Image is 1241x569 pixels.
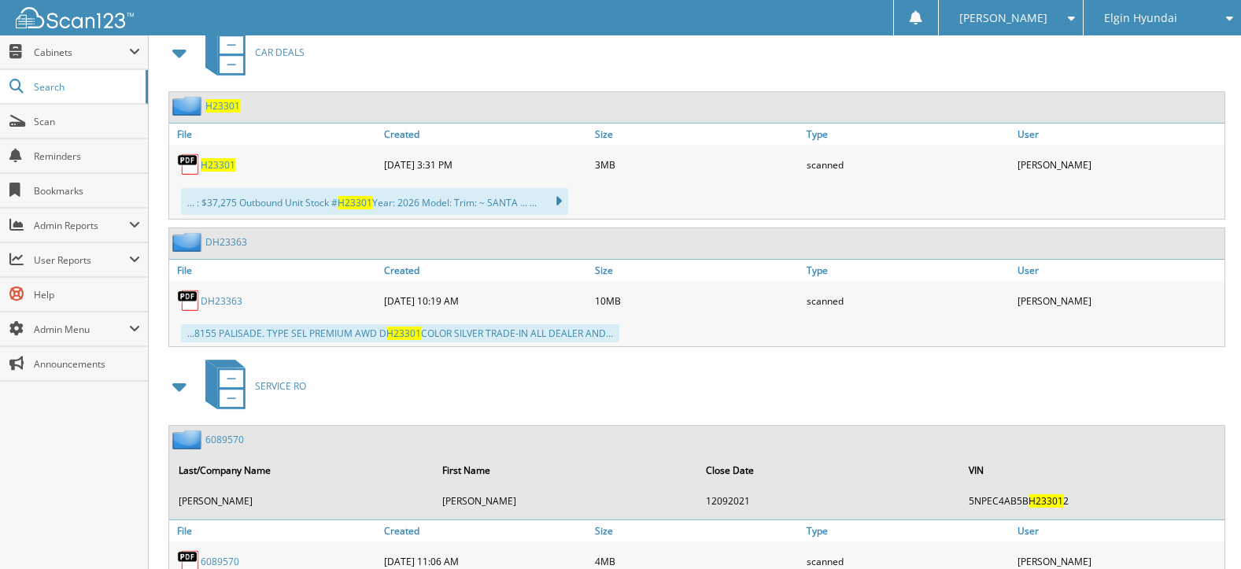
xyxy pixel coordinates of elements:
div: [PERSON_NAME] [1014,149,1224,180]
a: User [1014,520,1224,541]
a: File [169,124,380,145]
span: Elgin Hyundai [1104,13,1177,23]
div: 3MB [591,149,802,180]
span: Announcements [34,357,140,371]
span: Scan [34,115,140,128]
th: Last/Company Name [171,454,433,486]
a: Size [591,260,802,281]
div: [DATE] 3:31 PM [380,149,591,180]
span: Admin Reports [34,219,129,232]
th: Close Date [698,454,960,486]
span: User Reports [34,253,129,267]
a: File [169,520,380,541]
a: DH23363 [201,294,242,308]
img: folder2.png [172,96,205,116]
div: ... : $37,275 Outbound Unit Stock # Year: 2026 Model: Trim: ~ SANTA ... ... [181,188,568,215]
th: VIN [961,454,1223,486]
div: scanned [803,285,1014,316]
span: SERVICE RO [255,379,306,393]
img: scan123-logo-white.svg [16,7,134,28]
a: SERVICE RO [196,355,306,417]
a: CAR DEALS [196,21,305,83]
a: File [169,260,380,281]
img: PDF.png [177,153,201,176]
a: 6089570 [201,555,239,568]
img: folder2.png [172,232,205,252]
div: ...8155 PALISADE. TYPE SEL PREMIUM AWD D COLOR SILVER TRADE-IN ALL DEALER AND... [181,324,619,342]
a: Size [591,124,802,145]
span: H23301 [338,196,372,209]
span: [PERSON_NAME] [959,13,1047,23]
iframe: Chat Widget [1162,493,1241,569]
a: DH23363 [205,235,247,249]
div: [PERSON_NAME] [1014,285,1224,316]
a: User [1014,260,1224,281]
div: scanned [803,149,1014,180]
a: H23301 [205,99,240,113]
a: Created [380,260,591,281]
div: [DATE] 10:19 AM [380,285,591,316]
a: 6089570 [205,433,244,446]
a: Type [803,520,1014,541]
a: Size [591,520,802,541]
span: H23301 [386,327,421,340]
span: Search [34,80,138,94]
a: Created [380,124,591,145]
span: Bookmarks [34,184,140,198]
a: User [1014,124,1224,145]
span: H23301 [1029,494,1063,508]
td: 5NPEC4AB5B 2 [961,488,1223,514]
div: 10MB [591,285,802,316]
a: Type [803,124,1014,145]
span: Cabinets [34,46,129,59]
a: H23301 [201,158,235,172]
img: PDF.png [177,289,201,312]
span: Help [34,288,140,301]
a: Created [380,520,591,541]
img: folder2.png [172,430,205,449]
span: CAR DEALS [255,46,305,59]
th: First Name [434,454,696,486]
span: Admin Menu [34,323,129,336]
td: [PERSON_NAME] [171,488,433,514]
td: [PERSON_NAME] [434,488,696,514]
td: 12092021 [698,488,960,514]
span: Reminders [34,150,140,163]
a: Type [803,260,1014,281]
